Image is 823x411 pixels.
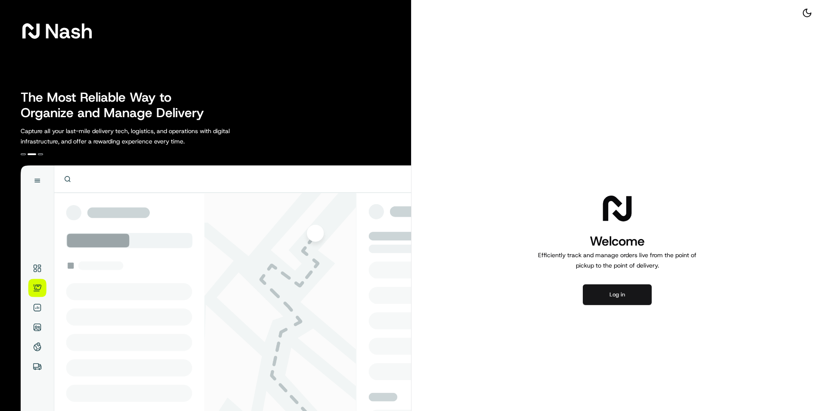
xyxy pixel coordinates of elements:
[45,22,93,40] span: Nash
[535,250,700,271] p: Efficiently track and manage orders live from the point of pickup to the point of delivery.
[583,284,652,305] button: Log in
[21,126,269,146] p: Capture all your last-mile delivery tech, logistics, and operations with digital infrastructure, ...
[21,90,213,121] h2: The Most Reliable Way to Organize and Manage Delivery
[535,233,700,250] h1: Welcome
